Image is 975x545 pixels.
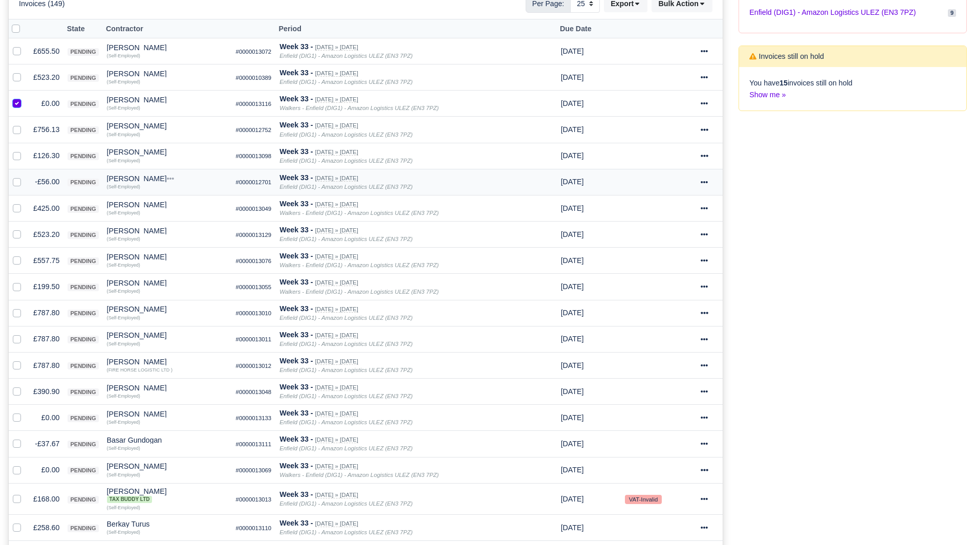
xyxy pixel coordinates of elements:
small: (Self-Employed) [107,79,140,84]
small: (Self-Employed) [107,505,140,510]
i: Walkers - Enfield (DIG1) - Amazon Logistics ULEZ (EN3 7PZ) [279,472,439,478]
small: [DATE] » [DATE] [315,227,358,234]
td: £557.75 [29,248,63,274]
small: #0000012701 [236,179,272,185]
div: [PERSON_NAME] [107,201,228,208]
div: [PERSON_NAME] [107,96,228,103]
span: 1 week from now [561,495,584,503]
span: pending [68,310,98,317]
small: (Self-Employed) [107,446,140,451]
small: (Self-Employed) [107,53,140,58]
span: pending [68,74,98,82]
small: (Self-Employed) [107,210,140,215]
span: 1 week from now [561,256,584,265]
div: [PERSON_NAME] [107,253,228,260]
td: £523.20 [29,222,63,248]
span: 1 week from now [561,151,584,160]
div: [PERSON_NAME] [107,279,228,287]
small: [DATE] » [DATE] [315,492,358,498]
strong: Week 33 - [279,409,313,417]
small: #0000013129 [236,232,272,238]
small: [DATE] » [DATE] [315,437,358,443]
div: Basar Gundogan [107,437,228,444]
div: [PERSON_NAME] [107,306,228,313]
small: #0000013111 [236,441,272,447]
strong: Week 33 - [279,147,313,156]
div: [PERSON_NAME] [107,70,228,77]
td: £0.00 [29,91,63,117]
span: 1 week from now [561,440,584,448]
span: pending [68,388,98,396]
div: [PERSON_NAME] [107,410,228,418]
small: [DATE] » [DATE] [315,520,358,527]
strong: Week 33 - [279,278,313,286]
small: [DATE] » [DATE] [315,358,358,365]
div: [PERSON_NAME] [107,384,228,391]
strong: Week 33 - [279,42,313,51]
small: [DATE] » [DATE] [315,122,358,129]
div: [PERSON_NAME] [107,358,228,365]
strong: Week 33 - [279,304,313,313]
div: [PERSON_NAME] [107,332,228,339]
small: #0000013116 [236,101,272,107]
strong: Week 33 - [279,200,313,208]
span: 1 week from now [561,282,584,291]
i: Enfield (DIG1) - Amazon Logistics ULEZ (EN3 7PZ) [279,158,413,164]
div: [PERSON_NAME] [107,44,228,51]
small: #0000010389 [236,75,272,81]
small: (Self-Employed) [107,472,140,477]
div: [PERSON_NAME] [107,463,228,470]
i: Enfield (DIG1) - Amazon Logistics ULEZ (EN3 7PZ) [279,132,413,138]
small: VAT-Invalid [625,495,662,504]
small: (Self-Employed) [107,530,140,535]
td: £168.00 [29,483,63,515]
th: Contractor [103,19,232,38]
small: [DATE] » [DATE] [315,175,358,182]
span: pending [68,152,98,160]
td: £523.20 [29,64,63,91]
span: Tax Buddy Ltd [107,496,153,503]
strong: Week 33 - [279,519,313,527]
small: #0000013133 [236,415,272,421]
i: Enfield (DIG1) - Amazon Logistics ULEZ (EN3 7PZ) [279,393,413,399]
span: pending [68,467,98,474]
span: 1 week from now [561,99,584,107]
strong: 15 [779,79,788,87]
span: pending [68,496,98,504]
div: [PERSON_NAME] [107,148,228,156]
small: [DATE] » [DATE] [315,332,358,339]
small: (Self-Employed) [107,105,140,111]
span: pending [68,284,98,291]
i: Enfield (DIG1) - Amazon Logistics ULEZ (EN3 7PZ) [279,445,413,451]
td: £199.50 [29,274,63,300]
strong: Week 33 - [279,490,313,498]
span: 9 [948,9,956,17]
strong: Week 33 - [279,383,313,391]
span: 1 week from now [561,524,584,532]
iframe: Chat Widget [924,496,975,545]
small: [DATE] » [DATE] [315,201,358,208]
strong: Week 33 - [279,173,313,182]
strong: Week 33 - [279,435,313,443]
small: #0000013076 [236,258,272,264]
div: Berkay Turus [107,520,228,528]
div: [PERSON_NAME] [107,122,228,129]
small: [DATE] » [DATE] [315,306,358,313]
span: Enfield (DIG1) - Amazon Logistics ULEZ (EN3 7PZ) [749,7,916,18]
td: £0.00 [29,457,63,483]
div: [PERSON_NAME] [107,488,228,503]
i: Enfield (DIG1) - Amazon Logistics ULEZ (EN3 7PZ) [279,419,413,425]
span: pending [68,179,98,186]
td: £390.90 [29,379,63,405]
span: pending [68,525,98,532]
small: (Self-Employed) [107,184,140,189]
span: pending [68,257,98,265]
div: [PERSON_NAME] [107,227,228,234]
i: Enfield (DIG1) - Amazon Logistics ULEZ (EN3 7PZ) [279,500,413,507]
